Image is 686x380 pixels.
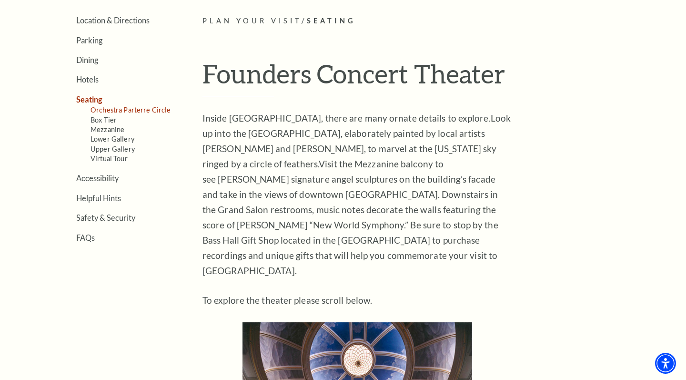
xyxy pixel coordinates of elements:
a: Box Tier [91,116,117,124]
span: Look up into the [GEOGRAPHIC_DATA], elaborately painted by local artists [PERSON_NAME] and [PERSO... [202,113,511,169]
a: Dining [76,55,98,64]
a: Accessibility [76,174,119,183]
a: Upper Gallery [91,145,135,153]
div: Accessibility Menu [655,353,676,374]
h1: Founders Concert Theater [202,58,638,97]
a: Mezzanine [91,125,124,134]
a: Hotels [76,75,99,84]
p: To explore the theater please scroll below. [202,293,512,308]
p: / [202,15,638,27]
span: Seating [307,17,356,25]
a: Orchestra Parterre Circle [91,106,171,114]
a: Virtual Tour [91,154,128,163]
a: Safety & Security [76,213,135,222]
a: Location & Directions [76,16,150,25]
a: Helpful Hints [76,194,121,203]
p: Inside [GEOGRAPHIC_DATA], there are many ornate details to explore. Visit the Mezzanine balcony t... [202,111,512,278]
a: Lower Gallery [91,135,134,143]
span: Plan Your Visit [202,17,302,25]
a: Seating [76,95,102,104]
a: FAQs [76,233,95,242]
a: Parking [76,36,102,45]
